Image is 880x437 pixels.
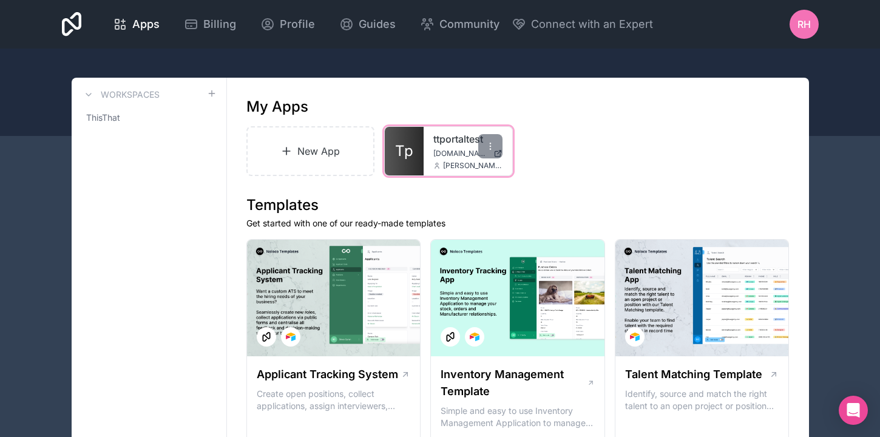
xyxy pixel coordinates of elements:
h1: Applicant Tracking System [257,366,398,383]
div: Open Intercom Messenger [839,396,868,425]
span: Guides [359,16,396,33]
span: Tp [395,141,413,161]
p: Create open positions, collect applications, assign interviewers, centralise candidate feedback a... [257,388,411,412]
button: Connect with an Expert [512,16,653,33]
a: Tp [385,127,424,175]
a: Workspaces [81,87,160,102]
h1: My Apps [246,97,308,117]
p: Identify, source and match the right talent to an open project or position with our Talent Matchi... [625,388,779,412]
a: [DOMAIN_NAME] [433,149,503,158]
span: [DOMAIN_NAME] [433,149,489,158]
a: New App [246,126,375,176]
h1: Talent Matching Template [625,366,762,383]
span: Connect with an Expert [531,16,653,33]
a: ttportaltest [433,132,503,146]
h1: Inventory Management Template [441,366,586,400]
img: Airtable Logo [470,332,479,342]
p: Get started with one of our ready-made templates [246,217,790,229]
span: Billing [203,16,236,33]
h1: Templates [246,195,790,215]
a: Apps [103,11,169,38]
a: Guides [330,11,405,38]
span: RH [797,17,811,32]
p: Simple and easy to use Inventory Management Application to manage your stock, orders and Manufact... [441,405,595,429]
a: ThisThat [81,107,217,129]
span: Profile [280,16,315,33]
a: Billing [174,11,246,38]
span: Apps [132,16,160,33]
img: Airtable Logo [286,332,296,342]
span: ThisThat [86,112,120,124]
span: Community [439,16,499,33]
h3: Workspaces [101,89,160,101]
a: Profile [251,11,325,38]
span: [PERSON_NAME][EMAIL_ADDRESS][DOMAIN_NAME] [443,161,503,171]
a: Community [410,11,509,38]
img: Airtable Logo [630,332,640,342]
